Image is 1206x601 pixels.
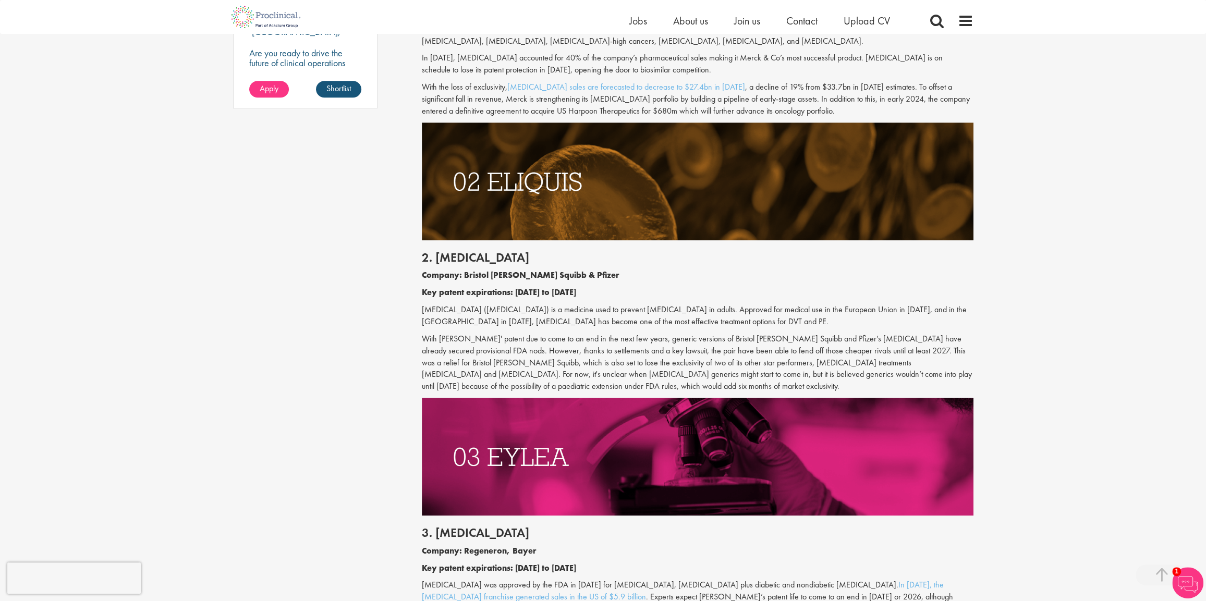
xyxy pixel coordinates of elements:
a: Apply [249,81,289,97]
b: Company: Bristol [PERSON_NAME] Squibb & Pfizer [422,269,619,280]
iframe: reCAPTCHA [7,562,141,594]
img: Drugs with patents due to expire Eylea [422,398,973,516]
b: Key patent expirations: [DATE] to [DATE] [422,562,576,573]
h2: 3. [MEDICAL_DATA] [422,526,973,539]
span: 1 [1172,567,1181,576]
a: Join us [734,14,760,28]
a: Upload CV [844,14,890,28]
p: With [PERSON_NAME]' patent due to come to an end in the next few years, generic versions of Brist... [422,333,973,393]
b: Key patent expirations: [DATE] to [DATE] [422,287,576,298]
a: Shortlist [316,81,361,97]
a: Jobs [629,14,647,28]
p: [GEOGRAPHIC_DATA], [GEOGRAPHIC_DATA] [249,26,340,47]
b: Company: Regeneron, Bayer [422,545,537,556]
p: Are you ready to drive the future of clinical operations from behind the scenes? Looking to be in... [249,48,362,107]
p: In [DATE], [MEDICAL_DATA] accounted for 40% of the company’s pharmaceutical sales making it Merck... [422,52,973,76]
p: [MEDICAL_DATA] ([MEDICAL_DATA]) is a medicine used to prevent [MEDICAL_DATA] in adults. Approved ... [422,304,973,328]
a: [MEDICAL_DATA] sales are forecasted to decrease to $27.4bn in [DATE] [507,81,745,92]
img: Chatbot [1172,567,1203,598]
a: About us [673,14,708,28]
span: Apply [260,83,278,94]
h2: 2. [MEDICAL_DATA] [422,251,973,264]
img: Drugs with patents due to expire Eliquis [422,122,973,240]
a: Contact [786,14,818,28]
p: With the loss of exclusivity, , a decline of 19% from $33.7bn in [DATE] estimates. To offset a si... [422,81,973,117]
